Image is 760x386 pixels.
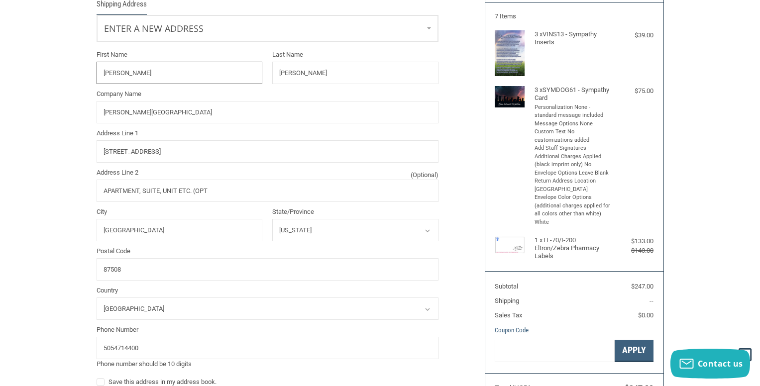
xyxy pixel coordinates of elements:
label: Address Line 2 [97,168,438,178]
label: Postal Code [97,246,438,256]
li: Envelope Options Leave Blank [535,169,612,178]
div: $143.00 [614,246,653,256]
span: Contact us [698,358,743,369]
label: Phone Number [97,325,438,335]
div: $75.00 [614,86,653,96]
label: Address Line 1 [97,128,438,138]
li: Add Staff Signatures - Additional Charges Applied (black imprint only) No [535,144,612,169]
h4: 1 x TL-70/I-200 Eltron/Zebra Pharmacy Labels [535,236,612,261]
h4: 3 x VINS13 - Sympathy Inserts [535,30,612,47]
li: Message Options None [535,120,612,128]
label: Company Name [97,89,438,99]
button: Apply [615,340,653,362]
label: State/Province [272,207,438,217]
h3: 7 Items [495,12,653,20]
span: Subtotal [495,283,518,290]
div: Phone number should be 10 digits [97,359,438,369]
label: Last Name [272,50,438,60]
li: Custom Text No customizations added [535,128,612,144]
li: Return Address Location [GEOGRAPHIC_DATA] [535,177,612,193]
span: $0.00 [638,311,653,319]
div: $39.00 [614,30,653,40]
label: Save this address in my address book. [97,378,438,386]
label: City [97,207,263,217]
label: Country [97,286,438,295]
small: (Optional) [411,170,438,180]
span: Enter a new address [104,22,204,34]
span: Shipping [495,297,519,304]
label: First Name [97,50,263,60]
li: Envelope Color Options (additional charges applied for all colors other than white) White [535,193,612,226]
span: $247.00 [631,283,653,290]
span: -- [650,297,653,304]
div: $133.00 [614,236,653,246]
h4: 3 x SYMDOG61 - Sympathy Card [535,86,612,102]
button: Contact us [670,349,750,379]
input: Gift Certificate or Coupon Code [495,340,615,362]
span: Sales Tax [495,311,522,319]
a: Coupon Code [495,326,529,334]
li: Personalization None - standard message included [535,103,612,120]
a: Enter or select a different address [97,15,438,41]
